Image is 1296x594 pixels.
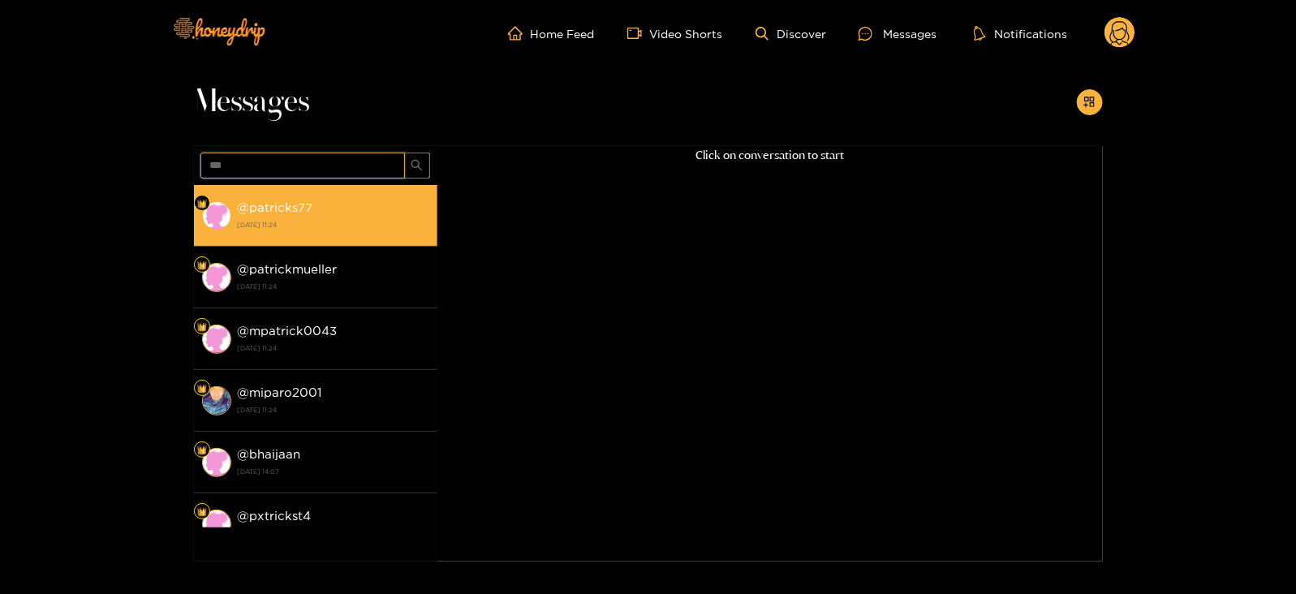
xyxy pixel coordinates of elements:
[238,217,429,232] strong: [DATE] 11:24
[238,341,429,355] strong: [DATE] 11:24
[859,24,936,43] div: Messages
[194,83,310,122] span: Messages
[508,26,531,41] span: home
[508,26,595,41] a: Home Feed
[202,386,231,415] img: conversation
[238,385,322,399] strong: @ miparo2001
[197,199,207,209] img: Fan Level
[238,464,429,479] strong: [DATE] 14:07
[1083,96,1096,110] span: appstore-add
[197,507,207,517] img: Fan Level
[197,260,207,270] img: Fan Level
[238,279,429,294] strong: [DATE] 11:24
[1077,89,1103,115] button: appstore-add
[411,159,423,173] span: search
[197,322,207,332] img: Fan Level
[238,262,338,276] strong: @ patrickmueller
[197,384,207,394] img: Fan Level
[202,325,231,354] img: conversation
[969,25,1072,41] button: Notifications
[238,526,429,540] strong: [DATE] 16:45
[238,447,301,461] strong: @ bhaijaan
[238,509,312,523] strong: @ pxtrickst4
[627,26,723,41] a: Video Shorts
[202,201,231,230] img: conversation
[202,448,231,477] img: conversation
[627,26,650,41] span: video-camera
[238,402,429,417] strong: [DATE] 11:24
[238,324,338,338] strong: @ mpatrick0043
[238,200,313,214] strong: @ patricks77
[202,263,231,292] img: conversation
[197,445,207,455] img: Fan Level
[202,510,231,539] img: conversation
[437,146,1103,165] p: Click on conversation to start
[756,27,826,41] a: Discover
[404,153,430,179] button: search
